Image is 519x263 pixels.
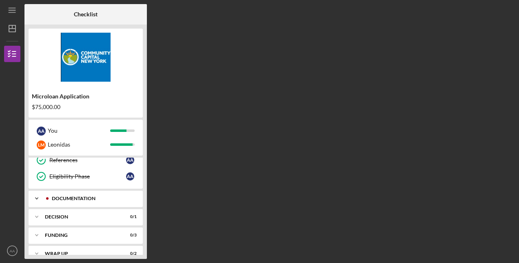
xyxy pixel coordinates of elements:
[45,233,116,238] div: Funding
[37,127,46,136] div: A A
[10,249,15,253] text: AA
[29,33,143,82] img: Product logo
[126,172,134,181] div: A A
[49,173,126,180] div: Eligibility Phase
[126,156,134,164] div: A A
[45,251,116,256] div: Wrap up
[48,138,110,152] div: Leonidas
[122,214,137,219] div: 0 / 1
[33,152,139,168] a: ReferencesAA
[37,140,46,149] div: L M
[4,243,20,259] button: AA
[122,251,137,256] div: 0 / 2
[33,168,139,185] a: Eligibility PhaseAA
[45,214,116,219] div: Decision
[32,104,140,110] div: $75,000.00
[52,196,133,201] div: Documentation
[122,233,137,238] div: 0 / 3
[32,93,140,100] div: Microloan Application
[49,157,126,163] div: References
[48,124,110,138] div: You
[74,11,98,18] b: Checklist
